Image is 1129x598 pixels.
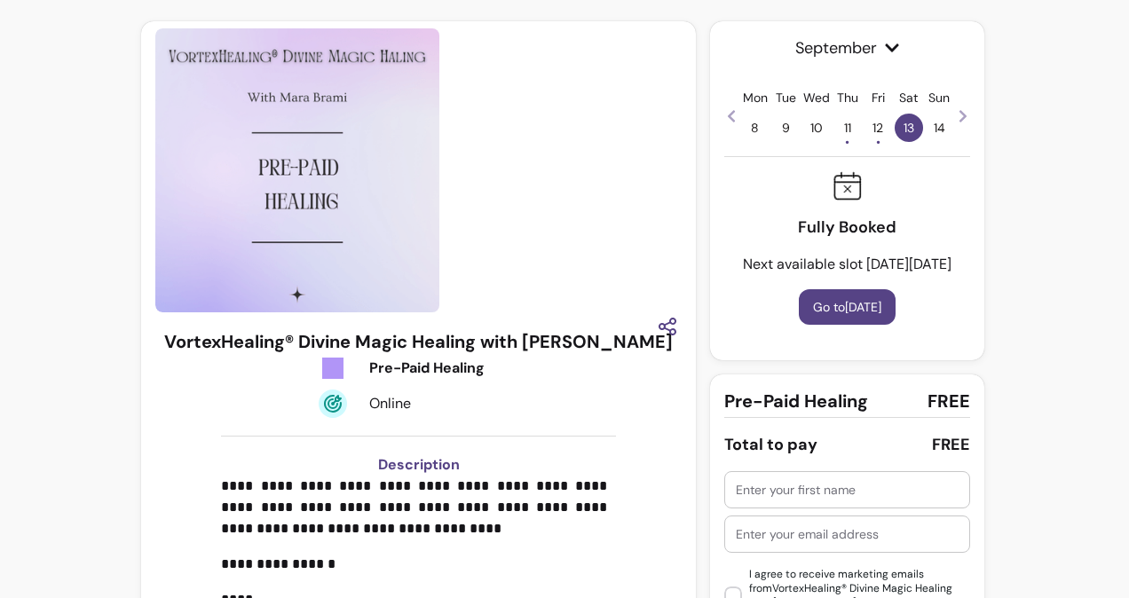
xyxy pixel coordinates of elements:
[899,89,918,106] p: Sat
[928,89,950,106] p: Sun
[743,89,768,106] p: Mon
[864,114,892,142] span: 12
[319,354,347,382] img: Tickets Icon
[833,171,862,201] img: Fully booked icon
[724,432,817,457] div: Total to pay
[164,329,673,354] h3: VortexHealing® Divine Magic Healing with [PERSON_NAME]
[776,89,796,106] p: Tue
[741,114,770,142] span: 8
[724,389,868,413] span: Pre-Paid Healing
[845,133,849,151] span: •
[802,114,831,142] span: 10
[895,114,923,142] span: 13
[928,389,970,413] span: FREE
[876,133,880,151] span: •
[772,114,801,142] span: 9
[724,35,970,60] span: September
[925,114,953,142] span: 14
[799,289,896,325] button: Go to[DATE]
[155,28,439,312] img: https://d3pz9znudhj10h.cloudfront.net/b62e128d-5301-44b7-961f-8b9c5dc03d45
[221,454,616,476] h3: Description
[837,89,858,106] p: Thu
[803,89,830,106] p: Wed
[798,215,896,240] p: Fully Booked
[743,254,951,275] p: Next available slot [DATE][DATE]
[369,358,534,379] div: Pre-Paid Healing
[833,114,862,142] span: 11
[736,481,959,499] input: Enter your first name
[932,432,970,457] div: FREE
[369,393,534,414] div: Online
[872,89,885,106] p: Fri
[736,525,959,543] input: Enter your email address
